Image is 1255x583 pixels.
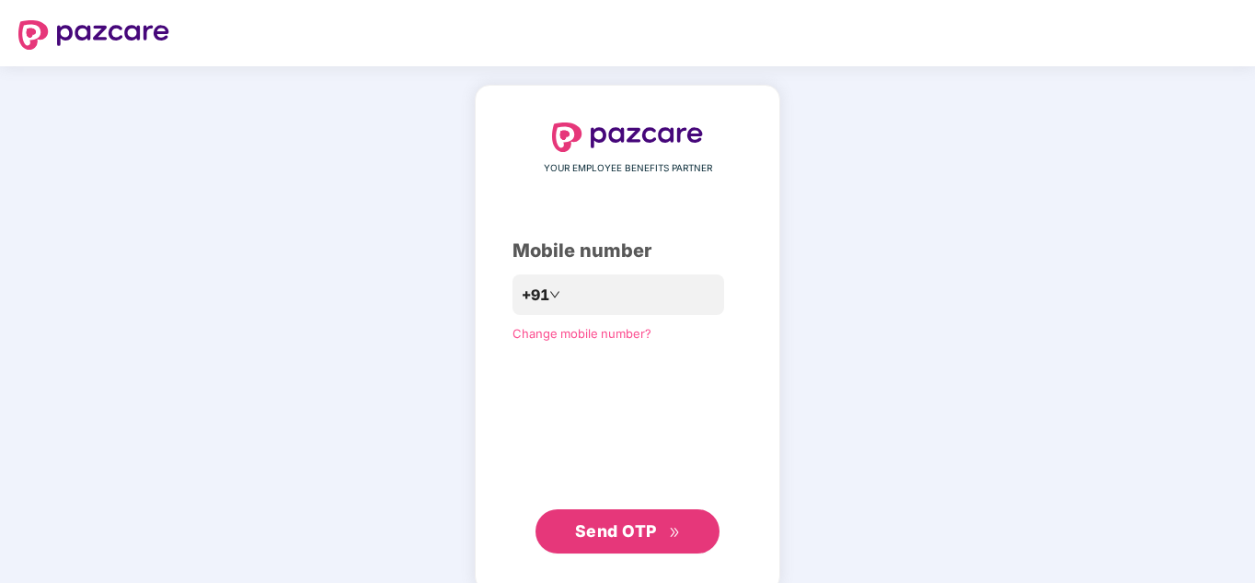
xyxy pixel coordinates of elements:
[512,326,651,341] a: Change mobile number?
[575,521,657,541] span: Send OTP
[544,161,712,176] span: YOUR EMPLOYEE BENEFITS PARTNER
[535,509,720,554] button: Send OTPdouble-right
[552,122,703,152] img: logo
[522,284,549,307] span: +91
[669,527,681,539] span: double-right
[512,237,743,265] div: Mobile number
[18,20,169,50] img: logo
[549,289,560,300] span: down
